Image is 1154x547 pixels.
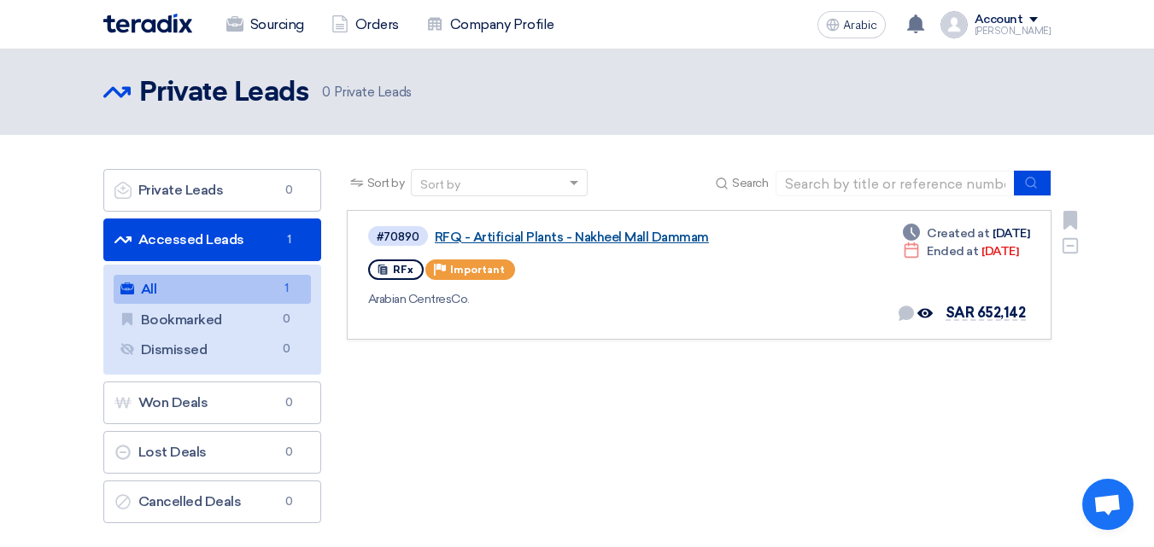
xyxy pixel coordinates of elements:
[213,6,318,44] a: Sourcing
[975,12,1023,26] font: Account
[103,480,321,523] a: Cancelled Deals0
[975,26,1051,37] font: [PERSON_NAME]
[103,14,192,33] img: Teradix logo
[103,169,321,212] a: Private Leads0
[843,18,877,32] font: Arabic
[1082,479,1133,530] a: Open chat
[940,11,968,38] img: profile_test.png
[322,84,331,100] font: 0
[138,493,242,509] font: Cancelled Deals
[318,6,413,44] a: Orders
[946,305,1026,321] font: SAR 652,142
[927,226,989,241] font: Created at
[993,226,1029,241] font: [DATE]
[450,16,554,32] font: Company Profile
[287,233,291,246] font: 1
[285,183,293,196] font: 0
[103,218,321,261] a: Accessed Leads1
[367,176,405,190] font: Sort by
[138,444,207,460] font: Lost Deals
[141,281,157,297] font: All
[283,342,290,355] font: 0
[435,230,709,245] font: RFQ - Artificial Plants - Nakheel Mall Dammam
[981,244,1018,259] font: [DATE]
[355,16,399,32] font: Orders
[368,292,452,306] font: Arabian Centres
[141,341,208,358] font: Dismissed
[377,230,419,243] font: #70890
[776,171,1015,196] input: Search by title or reference number
[285,396,293,409] font: 0
[927,244,978,259] font: Ended at
[435,230,862,245] a: RFQ - Artificial Plants - Nakheel Mall Dammam
[732,176,768,190] font: Search
[138,231,244,247] font: Accessed Leads
[284,282,289,294] font: 1
[283,312,290,325] font: 0
[393,264,413,276] font: RFx
[285,445,293,458] font: 0
[250,16,304,32] font: Sourcing
[450,264,505,276] font: Important
[103,431,321,474] a: Lost Deals0
[138,182,224,198] font: Private Leads
[138,394,208,410] font: Won Deals
[451,292,470,306] font: Co.
[141,311,222,328] font: Bookmarked
[139,79,309,107] font: Private Leads
[817,11,886,38] button: Arabic
[420,177,460,192] font: Sort by
[103,381,321,424] a: Won Deals0
[334,84,412,100] font: Private Leads
[285,495,293,508] font: 0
